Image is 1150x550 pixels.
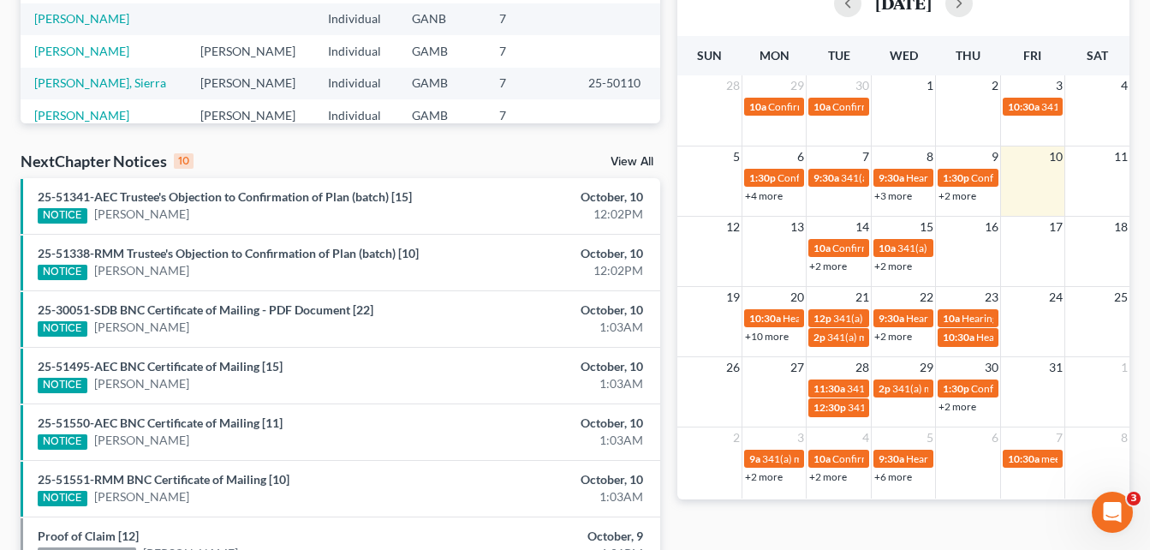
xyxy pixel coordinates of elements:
span: 13 [789,217,806,237]
span: Tue [828,48,850,63]
span: 15 [918,217,935,237]
a: 25-51495-AEC BNC Certificate of Mailing [15] [38,359,283,374]
a: [PERSON_NAME] [94,375,189,392]
span: 9a [749,452,760,465]
a: +2 more [809,260,847,272]
span: 1:30p [749,171,776,184]
span: 341(a) meeting for [PERSON_NAME] [897,242,1063,254]
a: [PERSON_NAME], Sierra [34,75,166,90]
span: 4 [861,427,871,448]
span: 10a [813,100,831,113]
span: 3 [1054,75,1064,96]
a: +10 more [745,330,789,343]
a: Proof of Claim [12] [38,529,139,543]
span: 341(a) meeting for [PERSON_NAME] & [PERSON_NAME] [827,331,1083,344]
td: [PERSON_NAME] [187,99,314,131]
span: 2p [813,331,825,344]
span: 10a [879,242,896,254]
td: [PERSON_NAME] [187,35,314,67]
span: Wed [890,48,918,63]
div: NOTICE [38,434,87,450]
span: 30 [854,75,871,96]
span: 10 [1047,146,1064,167]
a: +2 more [874,330,912,343]
span: Hearing for [PERSON_NAME] [PERSON_NAME] [906,171,1122,184]
div: October, 10 [453,302,643,319]
span: Hearing for [PERSON_NAME] [783,312,916,325]
a: +2 more [938,189,976,202]
div: October, 10 [453,245,643,262]
span: 6 [990,427,1000,448]
span: 10a [813,242,831,254]
span: Confirmation hearing for [PERSON_NAME] [832,100,1027,113]
span: Sun [697,48,722,63]
span: 24 [1047,287,1064,308]
a: View All [611,156,653,168]
span: 23 [983,287,1000,308]
span: 341(a) meeting for [PERSON_NAME] [841,171,1006,184]
div: NOTICE [38,321,87,337]
span: Confirmation hearing for [PERSON_NAME] [832,452,1027,465]
span: 341(a) meeting for [PERSON_NAME] [762,452,927,465]
span: 17 [1047,217,1064,237]
span: 9:30a [813,171,839,184]
span: 8 [925,146,935,167]
a: +2 more [938,400,976,413]
span: 10:30a [943,331,974,344]
td: Individual [314,68,398,99]
span: Confirmation hearing for [PERSON_NAME] [768,100,962,113]
span: 5 [925,427,935,448]
td: GAMB [398,35,486,67]
span: 27 [789,357,806,378]
a: [PERSON_NAME] [94,262,189,279]
a: [PERSON_NAME] [34,108,129,123]
span: 9 [990,146,1000,167]
a: 25-51338-RMM Trustee's Objection to Confirmation of Plan (batch) [10] [38,246,419,260]
span: Hearing for [PERSON_NAME] [906,452,1040,465]
a: +2 more [809,470,847,483]
a: 25-30051-SDB BNC Certificate of Mailing - PDF Document [22] [38,302,373,317]
span: Thu [956,48,980,63]
div: 12:02PM [453,206,643,223]
span: 2 [731,427,742,448]
div: October, 10 [453,415,643,432]
span: 1:30p [943,171,969,184]
span: 12 [724,217,742,237]
span: 7 [861,146,871,167]
div: 1:03AM [453,488,643,505]
div: 12:02PM [453,262,643,279]
span: 29 [918,357,935,378]
span: 10:30a [1008,452,1040,465]
div: 1:03AM [453,375,643,392]
td: GAMB [398,99,486,131]
span: 26 [724,357,742,378]
span: 10a [943,312,960,325]
span: 22 [918,287,935,308]
span: 11:30a [813,382,845,395]
span: 10a [749,100,766,113]
a: 25-51551-RMM BNC Certificate of Mailing [10] [38,472,289,487]
span: 341(a) meeting for [PERSON_NAME] [848,401,1013,414]
span: 10:30a [749,312,781,325]
span: 6 [795,146,806,167]
span: 14 [854,217,871,237]
span: Confirmation hearing for [PERSON_NAME] [778,171,972,184]
a: +3 more [874,189,912,202]
div: NOTICE [38,491,87,506]
a: [PERSON_NAME] [34,11,129,26]
span: 28 [724,75,742,96]
div: 1:03AM [453,432,643,449]
span: 9:30a [879,452,904,465]
span: meeting [1041,452,1077,465]
div: October, 10 [453,188,643,206]
td: [PERSON_NAME] [187,68,314,99]
span: 12p [813,312,831,325]
span: 28 [854,357,871,378]
span: 1:30p [943,382,969,395]
span: 3 [1127,492,1141,505]
span: 2 [990,75,1000,96]
td: 7 [486,35,575,67]
span: 8 [1119,427,1129,448]
a: [PERSON_NAME] [94,206,189,223]
a: +4 more [745,189,783,202]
